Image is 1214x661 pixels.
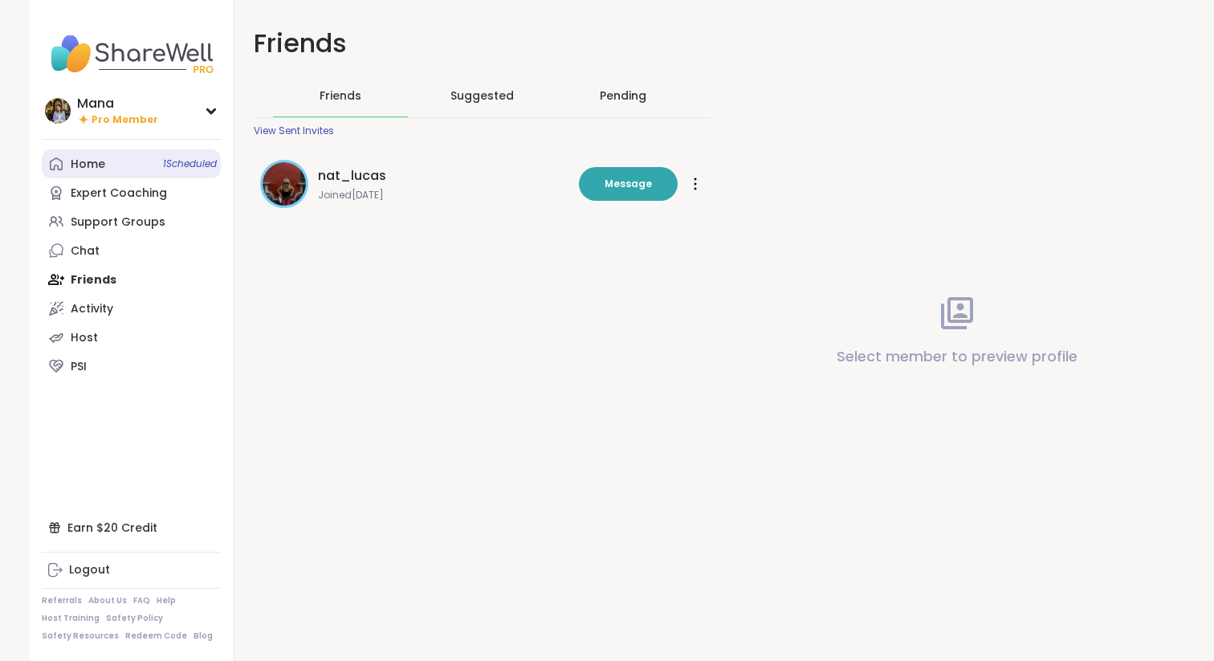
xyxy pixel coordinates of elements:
[579,167,678,201] button: Message
[71,330,98,346] div: Host
[69,562,110,578] div: Logout
[71,214,165,231] div: Support Groups
[450,88,514,104] span: Suggested
[605,177,652,191] span: Message
[42,613,100,624] a: Host Training
[254,26,710,62] h1: Friends
[42,149,221,178] a: Home1Scheduled
[42,178,221,207] a: Expert Coaching
[318,166,386,186] span: nat_lucas
[133,595,150,606] a: FAQ
[157,595,176,606] a: Help
[71,359,87,375] div: PSI
[71,186,167,202] div: Expert Coaching
[42,26,221,82] img: ShareWell Nav Logo
[71,243,100,259] div: Chat
[42,294,221,323] a: Activity
[837,345,1078,368] p: Select member to preview profile
[71,157,105,173] div: Home
[71,301,113,317] div: Activity
[42,323,221,352] a: Host
[254,124,334,137] div: View Sent Invites
[106,613,163,624] a: Safety Policy
[77,95,158,112] div: Mana
[318,189,569,202] span: Joined [DATE]
[88,595,127,606] a: About Us
[125,630,187,642] a: Redeem Code
[42,630,119,642] a: Safety Resources
[92,113,158,127] span: Pro Member
[194,630,213,642] a: Blog
[600,88,646,104] div: Pending
[163,157,217,170] span: 1 Scheduled
[42,556,221,585] a: Logout
[42,352,221,381] a: PSI
[42,595,82,606] a: Referrals
[45,98,71,124] img: Mana
[42,513,221,542] div: Earn $20 Credit
[42,236,221,265] a: Chat
[263,162,306,206] img: nat_lucas
[42,207,221,236] a: Support Groups
[320,88,361,104] span: Friends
